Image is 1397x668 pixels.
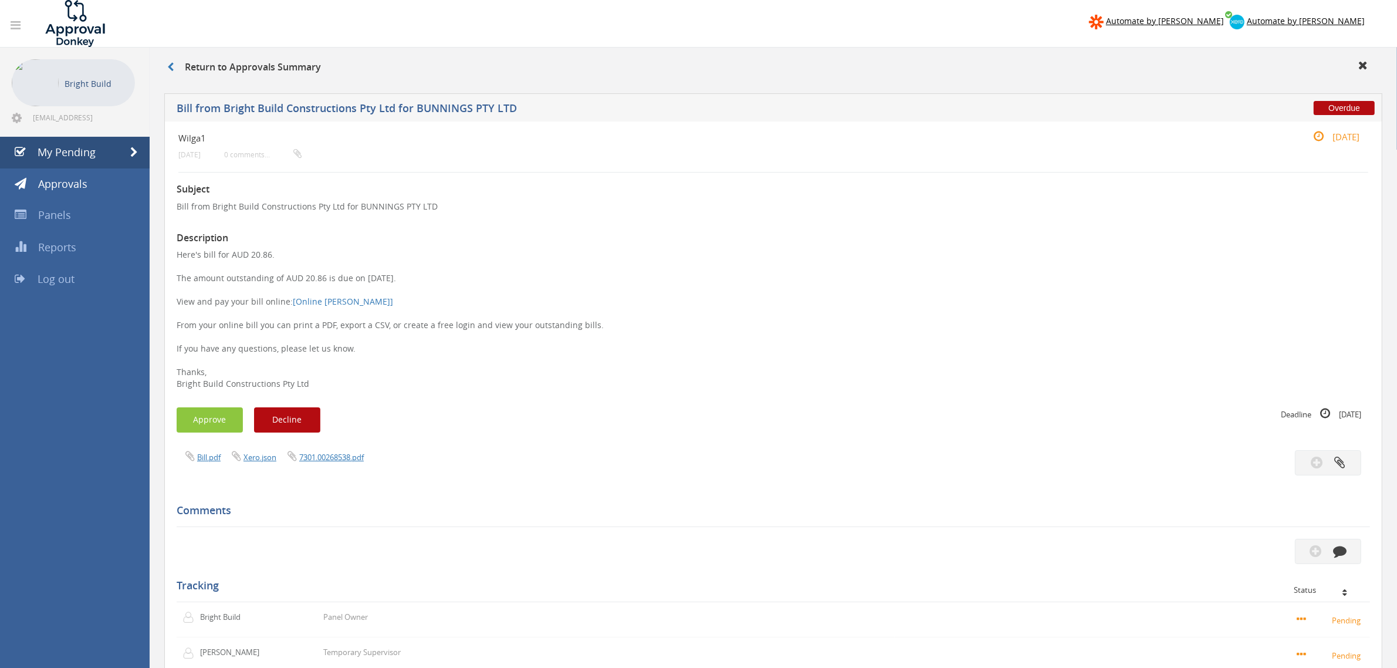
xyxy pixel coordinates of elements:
[197,452,221,463] a: Bill.pdf
[1106,15,1224,26] span: Automate by [PERSON_NAME]
[38,272,75,286] span: Log out
[65,76,129,91] p: Bright Build
[200,647,268,658] p: [PERSON_NAME]
[254,407,320,433] button: Decline
[1230,15,1244,29] img: xero-logo.png
[1281,407,1361,420] small: Deadline [DATE]
[177,233,1370,244] h3: Description
[243,452,276,463] a: Xero.json
[38,145,96,159] span: My Pending
[182,612,200,623] img: user-icon.png
[177,580,1361,592] h5: Tracking
[38,208,71,222] span: Panels
[1247,15,1365,26] span: Automate by [PERSON_NAME]
[38,240,76,254] span: Reports
[178,150,201,159] small: [DATE]
[1301,130,1359,143] small: [DATE]
[167,62,321,73] h3: Return to Approvals Summary
[38,177,87,191] span: Approvals
[1314,101,1375,115] span: Overdue
[224,150,302,159] small: 0 comments...
[299,452,364,463] a: 7301.00268538.pdf
[182,647,200,659] img: user-icon.png
[1294,586,1361,594] div: Status
[293,296,393,307] a: [Online [PERSON_NAME]]
[177,103,1014,117] h5: Bill from Bright Build Constructions Pty Ltd for BUNNINGS PTY LTD
[323,612,368,623] p: Panel Owner
[177,249,1370,390] p: Here's bill for AUD 20.86. The amount outstanding of AUD 20.86 is due on [DATE]. View and pay you...
[177,184,1370,195] h3: Subject
[178,133,1170,143] h4: Wilga1
[1297,613,1364,626] small: Pending
[200,612,268,623] p: Bright Build
[1089,15,1104,29] img: zapier-logomark.png
[177,505,1361,517] h5: Comments
[177,201,1370,212] p: Bill from Bright Build Constructions Pty Ltd for BUNNINGS PTY LTD
[1297,649,1364,662] small: Pending
[33,113,133,122] span: [EMAIL_ADDRESS][DOMAIN_NAME]
[323,647,401,658] p: Temporary Supervisor
[177,407,243,433] button: Approve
